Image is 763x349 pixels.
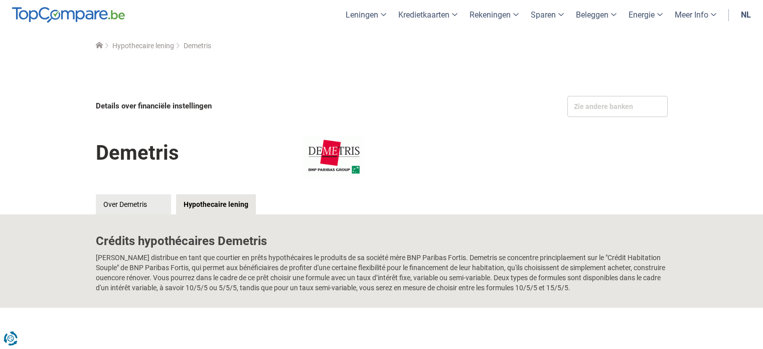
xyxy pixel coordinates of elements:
[96,42,103,50] a: Home
[184,42,211,50] span: Demetris
[96,96,379,117] div: Details over financiële instellingen
[12,7,125,23] img: TopCompare
[96,234,267,248] b: Crédits hypothécaires Demetris
[176,194,256,214] a: Hypothecaire lening
[96,134,179,172] h1: Demetris
[567,96,668,117] div: Zie andere banken
[96,194,171,214] a: Over Demetris
[112,42,174,50] a: Hypothecaire lening
[96,253,668,293] p: [PERSON_NAME] distribue en tant que courtier en prêts hypothécaires le produits de sa société mèr...
[284,132,384,182] img: Demetris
